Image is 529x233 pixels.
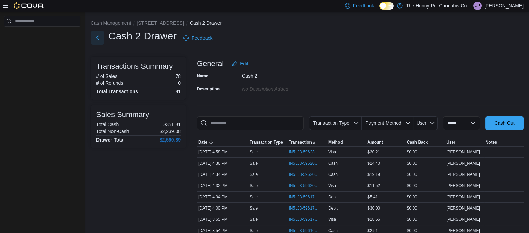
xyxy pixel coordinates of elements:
h4: Total Transactions [96,89,138,94]
input: Dark Mode [379,2,394,10]
span: Cash Back [407,139,428,145]
span: $24.40 [367,161,380,166]
span: Transaction Type [250,139,283,145]
p: $351.81 [163,122,181,127]
p: Sale [250,172,258,177]
span: Feedback [353,2,374,9]
h3: Transactions Summary [96,62,173,70]
span: IN5LJ3-5961780 [289,194,318,200]
nav: An example of EuiBreadcrumbs [91,20,524,28]
span: [PERSON_NAME] [446,194,480,200]
span: Debit [328,205,338,211]
p: Sale [250,217,258,222]
span: Edit [240,60,248,67]
h6: Total Cash [96,122,119,127]
span: [PERSON_NAME] [446,161,480,166]
h4: $2,590.89 [160,137,181,143]
span: IN5LJ3-5962055 [289,172,318,177]
div: [DATE] 4:34 PM [197,170,248,179]
div: $0.00 [406,193,445,201]
img: Cova [14,2,44,9]
div: $0.00 [406,170,445,179]
span: IN5LJ3-5962321 [289,149,318,155]
div: Jason Polizzi [473,2,482,10]
span: [PERSON_NAME] [446,172,480,177]
button: Notes [484,138,524,146]
p: Sale [250,194,258,200]
span: Amount [367,139,383,145]
p: Sale [250,149,258,155]
div: No Description added [242,84,333,92]
div: [DATE] 4:32 PM [197,182,248,190]
span: Method [328,139,343,145]
button: [STREET_ADDRESS] [137,20,184,26]
p: Sale [250,183,258,188]
span: Date [198,139,207,145]
h4: 81 [175,89,181,94]
span: IN5LJ3-5962079 [289,161,318,166]
div: [DATE] 4:58 PM [197,148,248,156]
div: $0.00 [406,182,445,190]
span: Cash Out [494,120,514,127]
label: Name [197,73,208,79]
h1: Cash 2 Drawer [108,29,177,43]
span: $30.00 [367,205,380,211]
span: Notes [486,139,497,145]
div: [DATE] 4:36 PM [197,159,248,167]
div: $0.00 [406,159,445,167]
p: Sale [250,205,258,211]
button: Cash Management [91,20,131,26]
button: Transaction # [287,138,327,146]
button: IN5LJ3-5961741 [289,204,325,212]
p: 78 [175,73,181,79]
input: This is a search bar. As you type, the results lower in the page will automatically filter. [197,116,304,130]
span: User [446,139,455,145]
button: IN5LJ3-5962044 [289,182,325,190]
button: Cash Back [406,138,445,146]
span: Cash [328,172,338,177]
button: Cash 2 Drawer [190,20,222,26]
h3: General [197,60,224,68]
p: $2,239.08 [160,129,181,134]
span: Visa [328,183,336,188]
button: User [413,116,438,130]
div: $0.00 [406,204,445,212]
p: The Hunny Pot Cannabis Co [406,2,467,10]
div: $0.00 [406,215,445,223]
span: $30.21 [367,149,380,155]
button: Amount [366,138,405,146]
button: Cash Out [485,116,524,130]
h4: Drawer Total [96,137,125,143]
button: Date [197,138,248,146]
h6: Total Non-Cash [96,129,129,134]
a: Feedback [181,31,215,45]
button: IN5LJ3-5961702 [289,215,325,223]
button: User [445,138,484,146]
span: IN5LJ3-5962044 [289,183,318,188]
span: $19.19 [367,172,380,177]
button: Next [91,31,104,45]
div: [DATE] 3:55 PM [197,215,248,223]
div: Cash 2 [242,70,333,79]
div: $0.00 [406,148,445,156]
span: Transaction # [289,139,315,145]
span: Visa [328,149,336,155]
span: IN5LJ3-5961702 [289,217,318,222]
span: $5.41 [367,194,378,200]
span: [PERSON_NAME] [446,149,480,155]
h6: # of Refunds [96,80,123,86]
button: IN5LJ3-5962321 [289,148,325,156]
h3: Sales Summary [96,111,149,119]
span: Feedback [192,35,212,41]
button: Payment Method [362,116,413,130]
button: IN5LJ3-5961780 [289,193,325,201]
span: Visa [328,217,336,222]
label: Description [197,86,220,92]
h6: # of Sales [96,73,117,79]
button: Transaction Type [309,116,362,130]
div: [DATE] 4:00 PM [197,204,248,212]
button: IN5LJ3-5962055 [289,170,325,179]
span: [PERSON_NAME] [446,205,480,211]
span: Cash [328,161,338,166]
